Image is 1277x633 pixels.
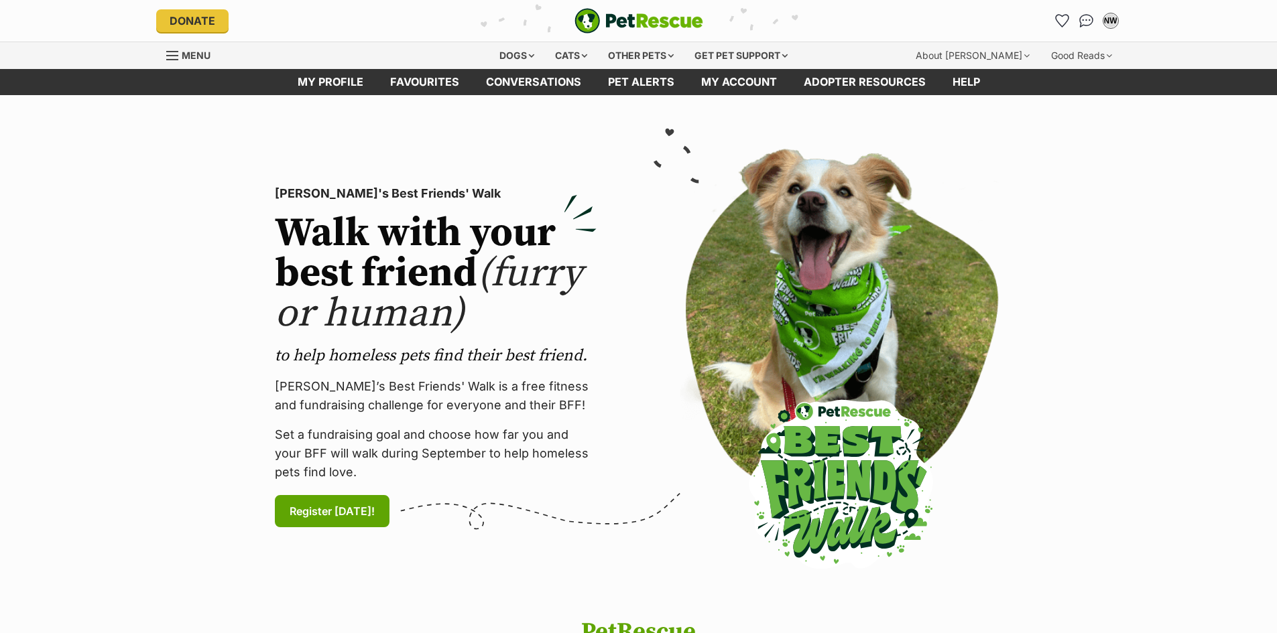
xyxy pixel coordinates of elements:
[906,42,1039,69] div: About [PERSON_NAME]
[1076,10,1097,31] a: Conversations
[156,9,229,32] a: Donate
[574,8,703,33] img: logo-e224e6f780fb5917bec1dbf3a21bbac754714ae5b6737aabdf751b685950b380.svg
[473,69,595,95] a: conversations
[595,69,688,95] a: Pet alerts
[939,69,993,95] a: Help
[275,184,597,203] p: [PERSON_NAME]'s Best Friends' Walk
[275,377,597,415] p: [PERSON_NAME]’s Best Friends' Walk is a free fitness and fundraising challenge for everyone and t...
[182,50,210,61] span: Menu
[166,42,220,66] a: Menu
[1042,42,1121,69] div: Good Reads
[377,69,473,95] a: Favourites
[790,69,939,95] a: Adopter resources
[574,8,703,33] a: PetRescue
[1104,14,1117,27] div: NW
[275,495,389,527] a: Register [DATE]!
[275,425,597,482] p: Set a fundraising goal and choose how far you and your BFF will walk during September to help hom...
[1079,14,1093,27] img: chat-41dd97257d64d25036548639549fe6c8038ab92f7586957e7f3b1b290dea8141.svg
[275,214,597,334] h2: Walk with your best friend
[490,42,544,69] div: Dogs
[275,249,583,339] span: (furry or human)
[1100,10,1121,31] button: My account
[275,345,597,366] p: to help homeless pets find their best friend.
[546,42,597,69] div: Cats
[284,69,377,95] a: My profile
[1052,10,1121,31] ul: Account quick links
[1052,10,1073,31] a: Favourites
[685,42,797,69] div: Get pet support
[599,42,683,69] div: Other pets
[688,69,790,95] a: My account
[290,503,375,519] span: Register [DATE]!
